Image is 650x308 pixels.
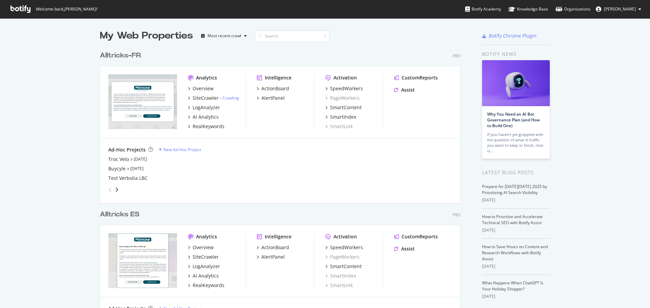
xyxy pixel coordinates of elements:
[108,146,146,153] div: Ad-Hoc Projects
[196,233,217,240] div: Analytics
[108,74,177,129] img: alltricks.fr
[158,147,201,152] a: New Ad-Hoc Project
[108,233,177,288] img: alltricks.es
[188,263,220,270] a: LogAnalyzer
[402,74,438,81] div: CustomReports
[487,111,540,128] a: Why You Need an AI Bot Governance Plan (and How to Build One)
[198,30,250,41] button: Most recent crawl
[257,95,285,101] a: AlertPanel
[193,104,220,111] div: LogAnalyzer
[590,4,647,15] button: [PERSON_NAME]
[482,169,550,176] div: Latest Blog Posts
[261,244,289,251] div: ActionBoard
[325,123,353,130] a: SmartLink
[482,293,550,300] div: [DATE]
[333,74,357,81] div: Activation
[453,53,460,59] div: Pro
[188,273,219,279] a: AI Analytics
[257,85,289,92] a: ActionBoard
[325,254,360,260] a: PageWorkers
[193,273,219,279] div: AI Analytics
[325,244,363,251] a: SpeedWorkers
[188,123,224,130] a: RealKeywords
[108,165,126,172] a: Buycyle
[330,244,363,251] div: SpeedWorkers
[265,233,291,240] div: Intelligence
[134,156,147,162] a: [DATE]
[196,74,217,81] div: Analytics
[257,254,285,260] a: AlertPanel
[604,6,636,12] span: Antonin Anger
[114,186,119,193] div: angle-right
[193,95,219,101] div: SiteCrawler
[330,104,362,111] div: SmartContent
[188,254,219,260] a: SiteCrawler
[220,95,239,101] div: -
[164,147,201,152] div: New Ad-Hoc Project
[482,197,550,203] div: [DATE]
[401,245,415,252] div: Assist
[261,95,285,101] div: AlertPanel
[193,244,214,251] div: Overview
[556,6,590,13] div: Organizations
[188,114,219,120] a: AI Analytics
[394,245,415,252] a: Assist
[193,254,219,260] div: SiteCrawler
[402,233,438,240] div: CustomReports
[188,282,224,289] a: RealKeywords
[222,95,239,101] a: Crawling
[188,85,214,92] a: Overview
[108,175,148,182] a: Test Verbolia LBC
[465,6,501,13] div: Botify Academy
[325,273,356,279] a: SmartIndex
[193,263,220,270] div: LogAnalyzer
[489,32,537,39] div: Botify Chrome Plugin
[482,60,550,106] img: Why You Need an AI Bot Governance Plan (and How to Build One)
[482,50,550,58] div: Botify news
[36,6,97,12] span: Welcome back, [PERSON_NAME] !
[255,30,329,42] input: Search
[325,282,353,289] a: SmartLink
[482,32,537,39] a: Botify Chrome Plugin
[130,166,144,171] a: [DATE]
[330,85,363,92] div: SpeedWorkers
[482,280,543,292] a: What Happens When ChatGPT Is Your Holiday Shopper?
[100,210,142,219] a: Alltricks ES
[257,244,289,251] a: ActionBoard
[482,184,547,195] a: Prepare for [DATE][DATE] 2025 by Prioritizing AI Search Visibility
[188,104,220,111] a: LogAnalyzer
[482,244,548,262] a: How to Save Hours on Content and Research Workflows with Botify Assist
[261,254,285,260] div: AlertPanel
[265,74,291,81] div: Intelligence
[325,95,360,101] a: PageWorkers
[482,227,550,233] div: [DATE]
[193,114,219,120] div: AI Analytics
[100,210,139,219] div: Alltricks ES
[401,87,415,93] div: Assist
[325,114,356,120] a: SmartIndex
[100,51,144,61] a: Alltricks-FR
[333,233,357,240] div: Activation
[208,34,241,38] div: Most recent crawl
[106,184,114,195] div: angle-left
[188,244,214,251] a: Overview
[193,123,224,130] div: RealKeywords
[108,156,129,163] a: Troc Velo
[453,212,460,218] div: Pro
[487,132,545,153] div: If you haven’t yet grappled with the question of what AI traffic you want to keep or block, now is…
[330,263,362,270] div: SmartContent
[193,282,224,289] div: RealKeywords
[193,85,214,92] div: Overview
[482,214,543,226] a: How to Prioritize and Accelerate Technical SEO with Botify Assist
[394,87,415,93] a: Assist
[100,51,141,61] div: Alltricks-FR
[188,95,239,101] a: SiteCrawler- Crawling
[325,104,362,111] a: SmartContent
